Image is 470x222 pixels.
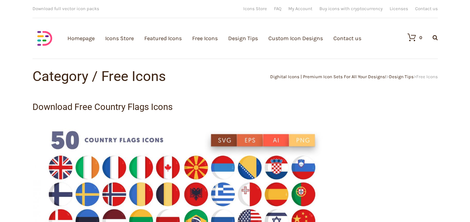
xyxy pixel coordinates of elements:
a: Download Free Country Flags Icons [32,102,173,112]
div: 0 [419,35,422,40]
a: Design Tips [389,74,414,79]
a: Buy icons with cryptocurrency [319,6,383,11]
span: Download full vector icon packs [32,6,99,11]
a: Dighital Icons | Premium Icon Sets For All Your Designs! [270,74,386,79]
a: FAQ [274,6,281,11]
h1: Category / Free Icons [32,69,235,83]
a: Contact us [415,6,438,11]
span: Free Icons [416,74,438,79]
a: Icons Store [243,6,267,11]
div: > > [235,74,438,79]
a: My Account [288,6,312,11]
a: Licenses [390,6,408,11]
a: 0 [400,33,422,42]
